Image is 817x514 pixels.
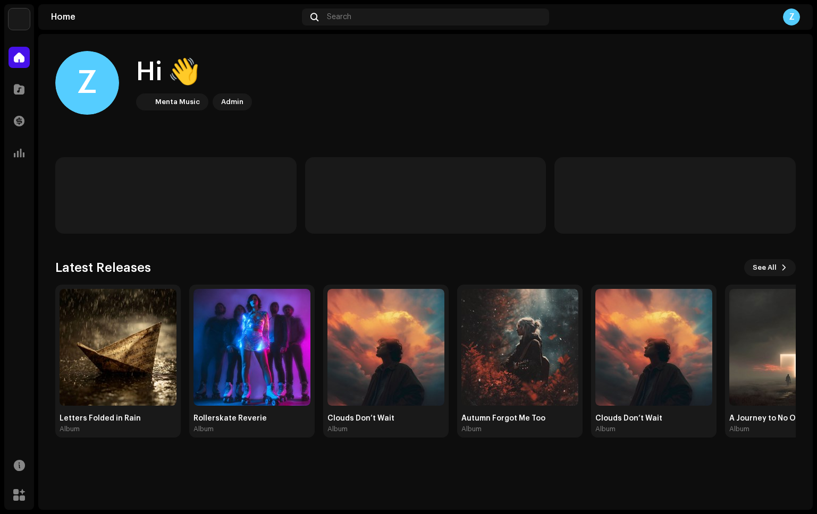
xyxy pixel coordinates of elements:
[327,414,444,423] div: Clouds Don’t Wait
[60,289,176,406] img: 830f0220-cf4c-4132-8c20-6f80d657af81
[461,414,578,423] div: Autumn Forgot Me Too
[461,289,578,406] img: 419d7c25-a5f5-4973-a51c-ad7cca8d062d
[461,425,482,433] div: Album
[60,425,80,433] div: Album
[595,414,712,423] div: Clouds Don’t Wait
[60,414,176,423] div: Letters Folded in Rain
[51,13,298,21] div: Home
[55,259,151,276] h3: Latest Releases
[193,425,214,433] div: Album
[9,8,30,30] img: c1aec8e0-cc53-42f4-96df-0a0a8a61c953
[729,425,749,433] div: Album
[55,51,119,115] div: Z
[221,96,243,108] div: Admin
[783,8,800,25] div: Z
[744,259,796,276] button: See All
[155,96,200,108] div: Menta Music
[193,289,310,406] img: d4eda4b5-88c2-4644-a025-3ac8e61280b6
[327,425,348,433] div: Album
[136,55,252,89] div: Hi 👋
[327,289,444,406] img: fb63e72c-6476-4529-a3e6-91cc4c2a50a2
[595,425,616,433] div: Album
[193,414,310,423] div: Rollerskate Reverie
[595,289,712,406] img: a814d983-87b4-436e-9a8b-a35e42944253
[138,96,151,108] img: c1aec8e0-cc53-42f4-96df-0a0a8a61c953
[327,13,351,21] span: Search
[753,257,777,278] span: See All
